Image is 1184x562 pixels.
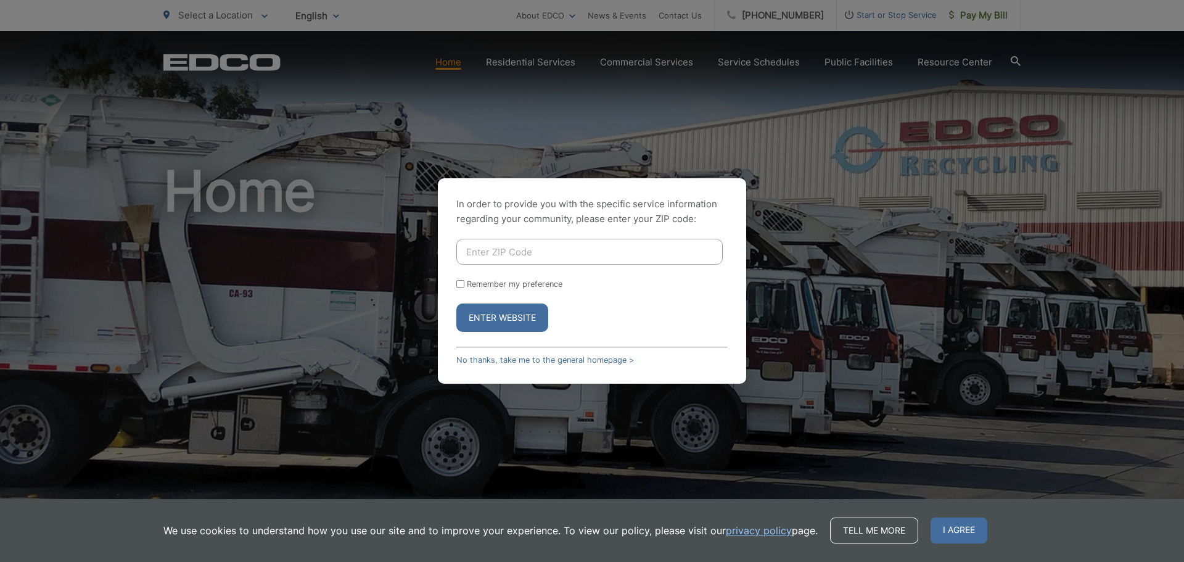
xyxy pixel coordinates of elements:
[830,518,918,543] a: Tell me more
[456,239,723,265] input: Enter ZIP Code
[163,523,818,538] p: We use cookies to understand how you use our site and to improve your experience. To view our pol...
[456,355,634,365] a: No thanks, take me to the general homepage >
[931,518,987,543] span: I agree
[456,197,728,226] p: In order to provide you with the specific service information regarding your community, please en...
[467,279,562,289] label: Remember my preference
[456,304,548,332] button: Enter Website
[726,523,792,538] a: privacy policy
